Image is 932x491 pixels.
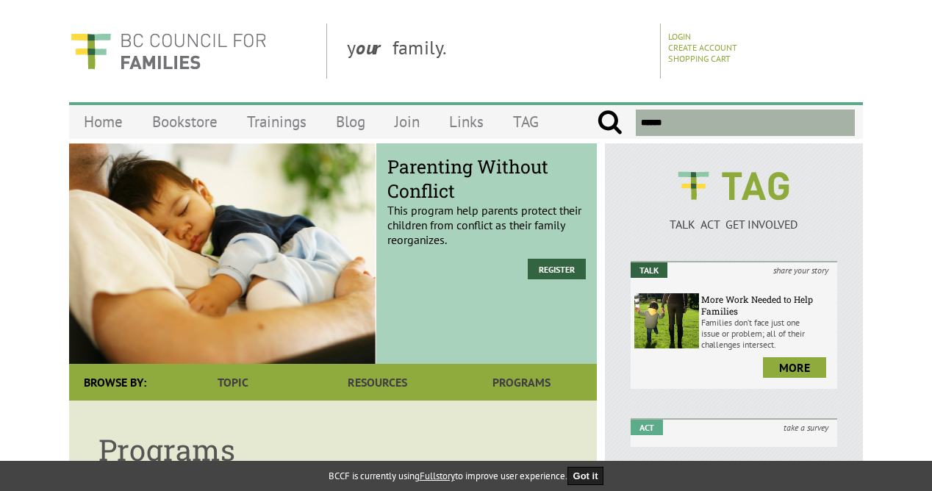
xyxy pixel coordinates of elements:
[763,357,826,378] a: more
[567,467,604,485] button: Got it
[356,35,392,60] strong: our
[701,317,834,350] p: Families don’t face just one issue or problem; all of their challenges intersect.
[631,420,663,435] em: Act
[668,53,731,64] a: Shopping Cart
[69,364,161,401] div: Browse By:
[528,259,586,279] a: Register
[498,104,553,139] a: TAG
[305,364,449,401] a: Resources
[631,262,667,278] em: Talk
[631,217,837,232] p: TALK ACT GET INVOLVED
[631,202,837,232] a: TALK ACT GET INVOLVED
[667,158,800,214] img: BCCF's TAG Logo
[764,262,837,278] i: share your story
[434,104,498,139] a: Links
[321,104,380,139] a: Blog
[420,470,455,482] a: Fullstory
[668,31,691,42] a: Login
[387,154,586,203] span: Parenting Without Conflict
[137,104,232,139] a: Bookstore
[701,293,834,317] h6: More Work Needed to Help Families
[775,420,837,435] i: take a survey
[668,42,737,53] a: Create Account
[387,166,586,247] p: This program help parents protect their children from conflict as their family reorganizes.
[161,364,305,401] a: Topic
[450,364,594,401] a: Programs
[380,104,434,139] a: Join
[597,110,623,136] input: Submit
[335,24,661,79] div: y family.
[69,104,137,139] a: Home
[69,24,268,79] img: BC Council for FAMILIES
[232,104,321,139] a: Trainings
[98,430,567,469] h1: Programs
